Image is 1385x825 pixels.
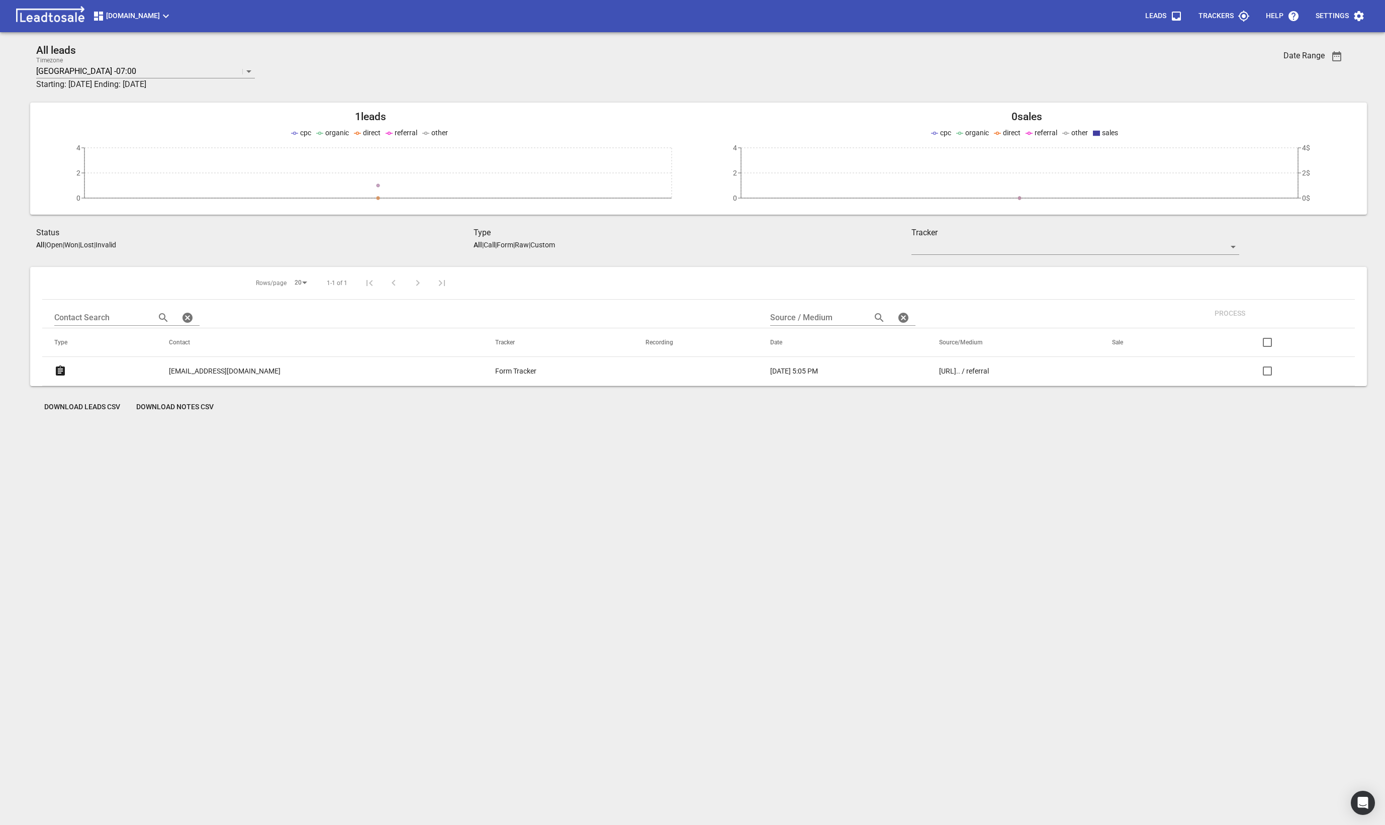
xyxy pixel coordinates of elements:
tspan: 2 [733,169,737,177]
th: Type [42,328,157,357]
p: https://streamline.kiwi/ / referral [939,366,989,377]
p: [EMAIL_ADDRESS][DOMAIN_NAME] [169,366,281,377]
h3: Type [474,227,911,239]
tspan: 4$ [1302,144,1310,152]
h3: Date Range [1283,51,1325,60]
span: Rows/page [256,279,287,288]
th: Tracker [483,328,633,357]
aside: All [36,241,45,249]
h2: 1 leads [42,111,699,123]
span: | [94,241,96,249]
a: Form Tracker [495,366,605,377]
span: 1-1 of 1 [327,279,347,288]
p: Lost [80,241,94,249]
img: logo [12,6,88,26]
div: Open Intercom Messenger [1351,791,1375,815]
span: | [495,241,497,249]
a: [DATE] 5:05 PM [770,366,899,377]
span: | [529,241,530,249]
th: Date [758,328,927,357]
h2: 0 sales [699,111,1355,123]
p: [DATE] 5:05 PM [770,366,818,377]
span: referral [395,129,417,137]
p: Open [46,241,63,249]
aside: All [474,241,482,249]
svg: Form [54,365,66,377]
p: Form Tracker [495,366,536,377]
span: cpc [940,129,951,137]
p: Raw [515,241,529,249]
p: Won [64,241,78,249]
span: direct [1003,129,1021,137]
span: [DOMAIN_NAME] [93,10,172,22]
a: [URL].. / referral [939,359,1072,384]
tspan: 0$ [1302,194,1310,202]
h2: All leads [36,44,1130,57]
p: Invalid [96,241,116,249]
p: Call [484,241,495,249]
span: | [482,241,484,249]
p: Form [497,241,513,249]
span: | [45,241,46,249]
span: direct [363,129,381,137]
p: Help [1266,11,1283,21]
span: | [78,241,80,249]
span: | [513,241,515,249]
tspan: 2 [76,169,80,177]
div: 20 [291,276,311,290]
span: Download Leads CSV [44,402,120,412]
a: [EMAIL_ADDRESS][DOMAIN_NAME] [169,359,281,384]
h3: Tracker [911,227,1240,239]
span: organic [965,129,989,137]
span: Download Notes CSV [136,402,214,412]
p: Settings [1316,11,1349,21]
button: [DOMAIN_NAME] [88,6,176,26]
span: other [431,129,448,137]
span: cpc [300,129,311,137]
p: [GEOGRAPHIC_DATA] -07:00 [36,65,136,77]
tspan: 0 [76,194,80,202]
th: Source/Medium [927,328,1100,357]
p: Leads [1145,11,1166,21]
label: Timezone [36,57,63,63]
button: Download Notes CSV [128,398,222,416]
th: Sale [1100,328,1194,357]
h3: Starting: [DATE] Ending: [DATE] [36,78,1130,90]
p: Custom [530,241,555,249]
tspan: 0 [733,194,737,202]
tspan: 4 [76,144,80,152]
tspan: 4 [733,144,737,152]
th: Contact [157,328,483,357]
p: Trackers [1198,11,1234,21]
tspan: 2$ [1302,169,1310,177]
span: sales [1102,129,1118,137]
th: Recording [633,328,759,357]
span: other [1071,129,1088,137]
span: organic [325,129,349,137]
button: Download Leads CSV [36,398,128,416]
span: referral [1035,129,1057,137]
h3: Status [36,227,474,239]
span: | [63,241,64,249]
button: Date Range [1325,44,1349,68]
